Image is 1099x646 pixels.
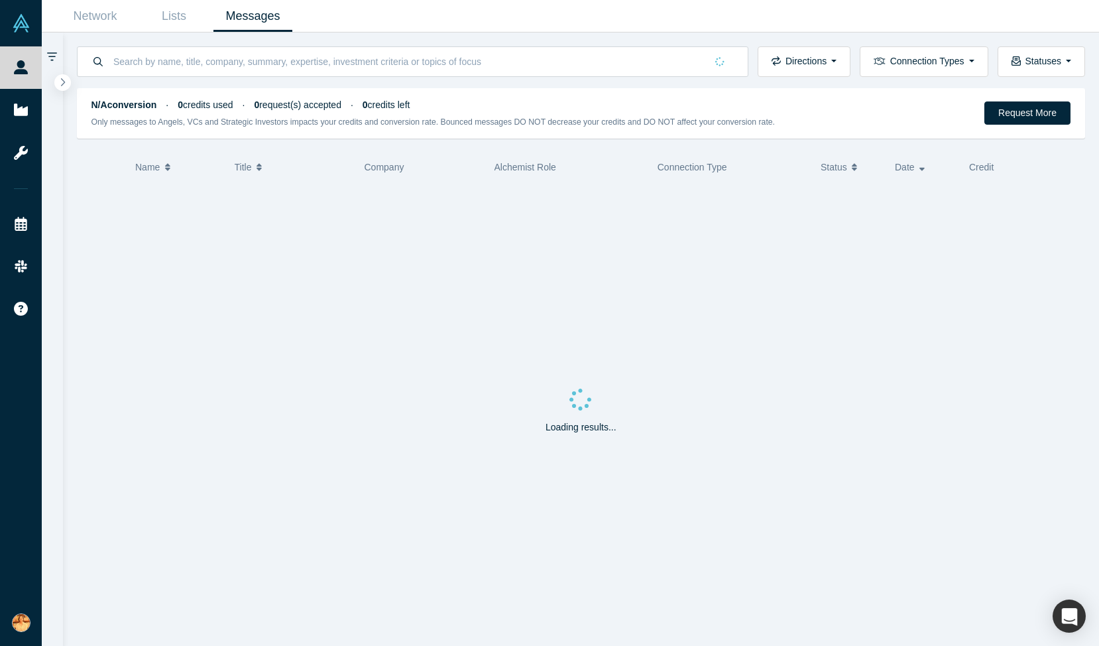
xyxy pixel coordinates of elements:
[235,153,252,181] span: Title
[363,99,368,110] strong: 0
[984,101,1070,125] button: Request More
[135,153,160,181] span: Name
[166,99,168,110] span: ·
[494,162,556,172] span: Alchemist Role
[758,46,850,77] button: Directions
[178,99,183,110] strong: 0
[135,1,213,32] a: Lists
[56,1,135,32] a: Network
[351,99,353,110] span: ·
[91,99,157,110] strong: N/A conversion
[821,153,881,181] button: Status
[658,162,727,172] span: Connection Type
[213,1,292,32] a: Messages
[546,420,616,434] p: Loading results...
[998,46,1085,77] button: Statuses
[235,153,351,181] button: Title
[860,46,988,77] button: Connection Types
[12,614,30,632] img: Sumina Koiso's Account
[254,99,341,110] span: request(s) accepted
[135,153,221,181] button: Name
[243,99,245,110] span: ·
[821,153,847,181] span: Status
[895,153,955,181] button: Date
[254,99,259,110] strong: 0
[12,14,30,32] img: Alchemist Vault Logo
[178,99,233,110] span: credits used
[895,153,915,181] span: Date
[91,117,776,127] small: Only messages to Angels, VCs and Strategic Investors impacts your credits and conversion rate. Bo...
[363,99,410,110] span: credits left
[969,162,994,172] span: Credit
[365,162,404,172] span: Company
[112,46,706,77] input: Search by name, title, company, summary, expertise, investment criteria or topics of focus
